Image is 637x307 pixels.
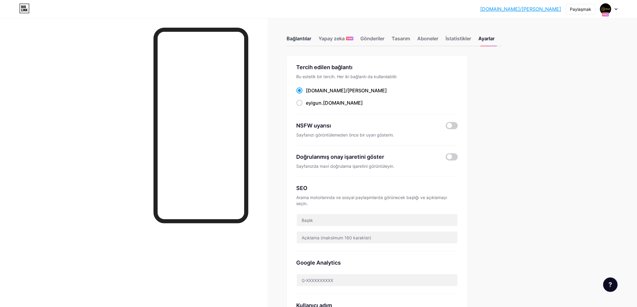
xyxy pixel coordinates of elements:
[306,87,387,94] font: [DOMAIN_NAME]/[PERSON_NAME]
[480,6,561,12] font: [DOMAIN_NAME]/[PERSON_NAME]
[418,35,439,41] font: Aboneler
[297,185,308,191] font: SEO
[297,259,341,266] font: Google Analytics
[446,35,471,41] font: İstatistikler
[347,37,353,40] font: YENİ
[297,74,398,79] font: Bu estetik bir tercih. Her iki bağlantı da kullanılabilir.
[322,100,363,106] font: .[DOMAIN_NAME]
[297,164,395,169] font: Sayfanızda mavi doğrulama işaretini görüntüleyin.
[297,214,458,226] input: Başlık
[361,35,385,41] font: Gönderiler
[297,195,447,206] font: Arama motorlarında ve sosyal paylaşımlarda görünecek başlığı ve açıklamayı seçin.
[297,132,394,137] font: Sayfanızı görüntülemeden önce bir uyarı gösterin.
[570,7,592,12] font: Paylaşmak
[287,35,312,41] font: Bağlantılar
[479,35,495,41] font: Ayarlar
[480,5,561,13] a: [DOMAIN_NAME]/[PERSON_NAME]
[319,35,345,41] font: Yapay zeka
[297,232,458,244] input: Açıklama (maksimum 160 karakter)
[297,274,458,286] input: G-XXXXXXXXXX
[297,154,384,160] font: Doğrulanmış onay işaretini göster
[297,64,353,70] font: Tercih edilen bağlantı
[392,35,410,41] font: Tasarım
[297,122,331,129] font: NSFW uyarısı
[306,100,322,106] font: eyigun
[600,3,611,15] img: eyigun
